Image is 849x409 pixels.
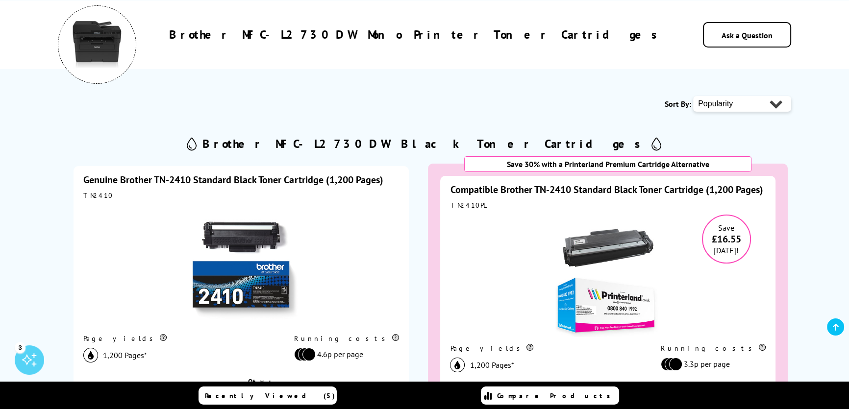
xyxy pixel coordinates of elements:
img: black_icon.svg [450,358,465,372]
span: 1,200 Pages* [470,360,514,370]
div: TN2410PL [450,201,765,210]
h2: Brother MFC-L2730DW Black Toner Cartridges [202,136,647,151]
div: £66.66 [180,379,223,397]
h1: Brother MFC-L2730DW Mono Printer Toner Cartridges [169,27,663,42]
div: Running costs [661,344,766,353]
a: Recently Viewed (5) [199,386,337,405]
div: Save 30% with a Printerland Premium Cartridge Alternative [464,156,751,172]
div: 3 [15,342,25,353]
div: Running costs [294,334,399,343]
div: Page yields [83,334,273,343]
img: Compatible Brother TN-2410 Standard Black Toner Cartridge (1,200 Pages) [547,215,669,337]
span: Recently Viewed (5) [205,391,335,400]
span: Compare Products [497,391,616,400]
span: 1,200 Pages* [103,350,147,360]
a: Compare Products [481,386,619,405]
div: Page yields [450,344,639,353]
li: 4.6p per page [294,348,394,361]
img: black_icon.svg [83,348,98,362]
span: Sort By: [665,99,691,109]
a: Genuine Brother TN-2410 Standard Black Toner Cartridge (1,200 Pages) [83,173,383,186]
span: Save [718,223,734,233]
img: Brother MFC-L2730DW Mono Printer Toner Cartridges [73,20,122,69]
div: TN2410 [83,191,399,200]
a: Compatible Brother TN-2410 Standard Black Toner Cartridge (1,200 Pages) [450,183,763,196]
div: £55.55 [101,379,144,397]
li: 3.3p per page [661,358,761,371]
span: £16.55 [703,233,750,245]
a: Ask a Question [722,30,773,40]
span: Qty: [248,377,271,386]
img: Brother TN-2410 Standard Black Toner Cartridge (1,200 Pages) [180,205,302,327]
span: [DATE]! [714,245,739,255]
